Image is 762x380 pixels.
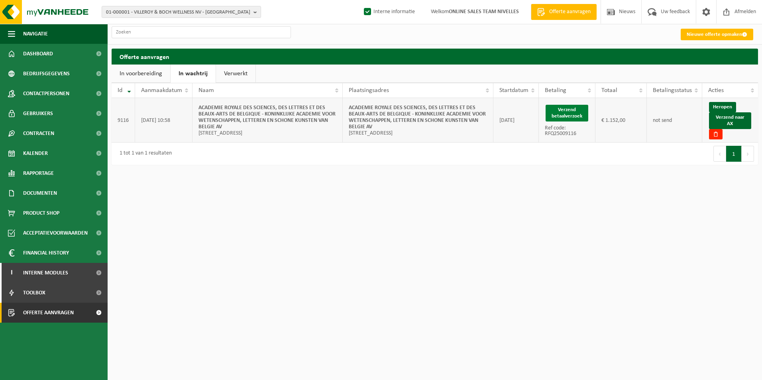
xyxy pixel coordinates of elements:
[681,29,753,40] a: Nieuwe offerte opmaken
[141,87,182,94] span: Aanmaakdatum
[23,263,68,283] span: Interne modules
[449,9,519,15] strong: ONLINE SALES TEAM NIVELLES
[362,6,415,18] label: Interne informatie
[546,105,588,121] button: Verzend betaalverzoek
[23,44,53,64] span: Dashboard
[713,146,726,162] button: Previous
[23,283,45,303] span: Toolbox
[595,98,646,143] td: € 1.152,00
[23,84,69,104] span: Contactpersonen
[23,223,88,243] span: Acceptatievoorwaarden
[709,102,736,112] a: Heropen
[653,87,692,94] span: Betalingsstatus
[216,65,255,83] a: Verwerkt
[23,64,70,84] span: Bedrijfsgegevens
[192,98,342,143] td: [STREET_ADDRESS]
[23,104,53,123] span: Gebruikers
[112,98,135,143] td: 9116
[23,243,69,263] span: Financial History
[112,49,758,64] h2: Offerte aanvragen
[135,98,192,143] td: [DATE] 10:58
[112,26,291,38] input: Zoeken
[23,183,57,203] span: Documenten
[343,98,493,143] td: [STREET_ADDRESS]
[23,143,48,163] span: Kalender
[545,87,566,94] span: Betaling
[349,105,486,130] strong: ACADEMIE ROYALE DES SCIENCES, DES LETTRES ET DES BEAUX-ARTS DE BELGIQUE - KONINKLIJKE ACADEMIE VO...
[531,4,597,20] a: Offerte aanvragen
[118,87,122,94] span: Id
[23,203,59,223] span: Product Shop
[8,263,15,283] span: I
[545,125,589,137] p: Ref code: RFQ25009116
[493,98,539,143] td: [DATE]
[499,87,528,94] span: Startdatum
[708,87,724,94] span: Acties
[23,123,54,143] span: Contracten
[198,87,214,94] span: Naam
[349,87,389,94] span: Plaatsingsadres
[23,303,74,323] span: Offerte aanvragen
[653,118,672,123] span: not send
[23,163,54,183] span: Rapportage
[112,65,170,83] a: In voorbereiding
[601,87,617,94] span: Totaal
[106,6,250,18] span: 01-000001 - VILLEROY & BOCH WELLNESS NV - [GEOGRAPHIC_DATA]
[709,112,751,129] a: Verzend naar AX
[23,24,48,44] span: Navigatie
[198,105,336,130] strong: ACADEMIE ROYALE DES SCIENCES, DES LETTRES ET DES BEAUX-ARTS DE BELGIQUE - KONINKLIJKE ACADEMIE VO...
[726,146,742,162] button: 1
[171,65,216,83] a: In wachtrij
[116,147,172,161] div: 1 tot 1 van 1 resultaten
[102,6,261,18] button: 01-000001 - VILLEROY & BOCH WELLNESS NV - [GEOGRAPHIC_DATA]
[742,146,754,162] button: Next
[547,8,593,16] span: Offerte aanvragen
